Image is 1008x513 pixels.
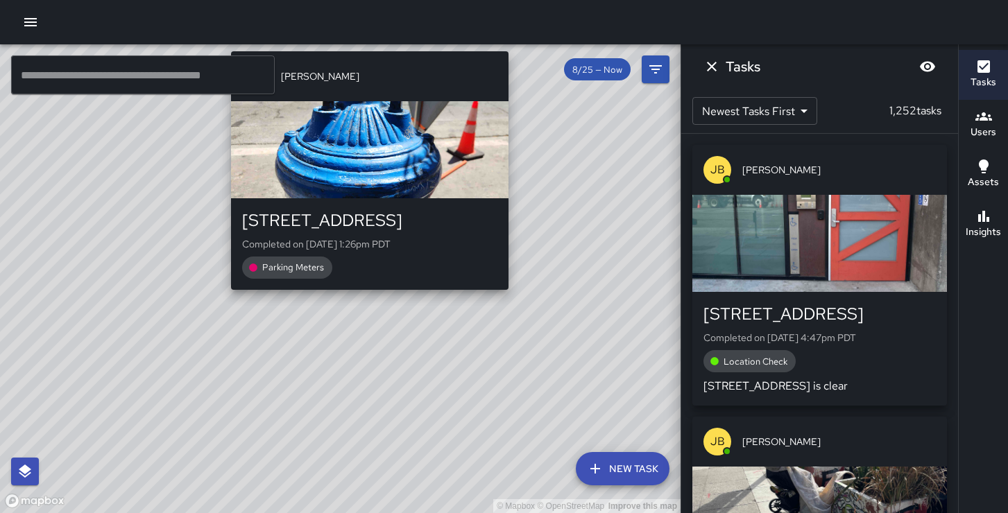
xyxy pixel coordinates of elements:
h6: Tasks [726,55,760,78]
p: 1,252 tasks [884,103,947,119]
button: Users [959,100,1008,150]
span: [PERSON_NAME] [742,163,936,177]
h6: Users [971,125,996,140]
button: New Task [576,452,669,485]
button: JB[PERSON_NAME][STREET_ADDRESS]Completed on [DATE] 4:47pm PDTLocation Check[STREET_ADDRESS] is clear [692,145,947,406]
button: Tasks [959,50,1008,100]
button: Dismiss [698,53,726,80]
p: Completed on [DATE] 4:47pm PDT [703,331,936,345]
span: Location Check [715,356,796,367]
span: 8/25 — Now [564,64,631,76]
button: Assets [959,150,1008,200]
button: Insights [959,200,1008,250]
div: Newest Tasks First [692,97,817,125]
span: [PERSON_NAME] [742,435,936,449]
button: Filters [642,55,669,83]
div: [STREET_ADDRESS] [242,209,497,232]
span: Parking Meters [254,261,332,273]
span: [PERSON_NAME] [281,69,497,83]
p: JB [710,433,725,450]
h6: Tasks [971,75,996,90]
p: [STREET_ADDRESS] is clear [703,378,936,394]
h6: Insights [966,225,1001,240]
button: KT[PERSON_NAME][STREET_ADDRESS]Completed on [DATE] 1:26pm PDTParking Meters [231,51,509,290]
button: Blur [914,53,941,80]
p: Completed on [DATE] 1:26pm PDT [242,237,497,251]
div: [STREET_ADDRESS] [703,303,936,325]
h6: Assets [968,175,999,190]
p: JB [710,162,725,178]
